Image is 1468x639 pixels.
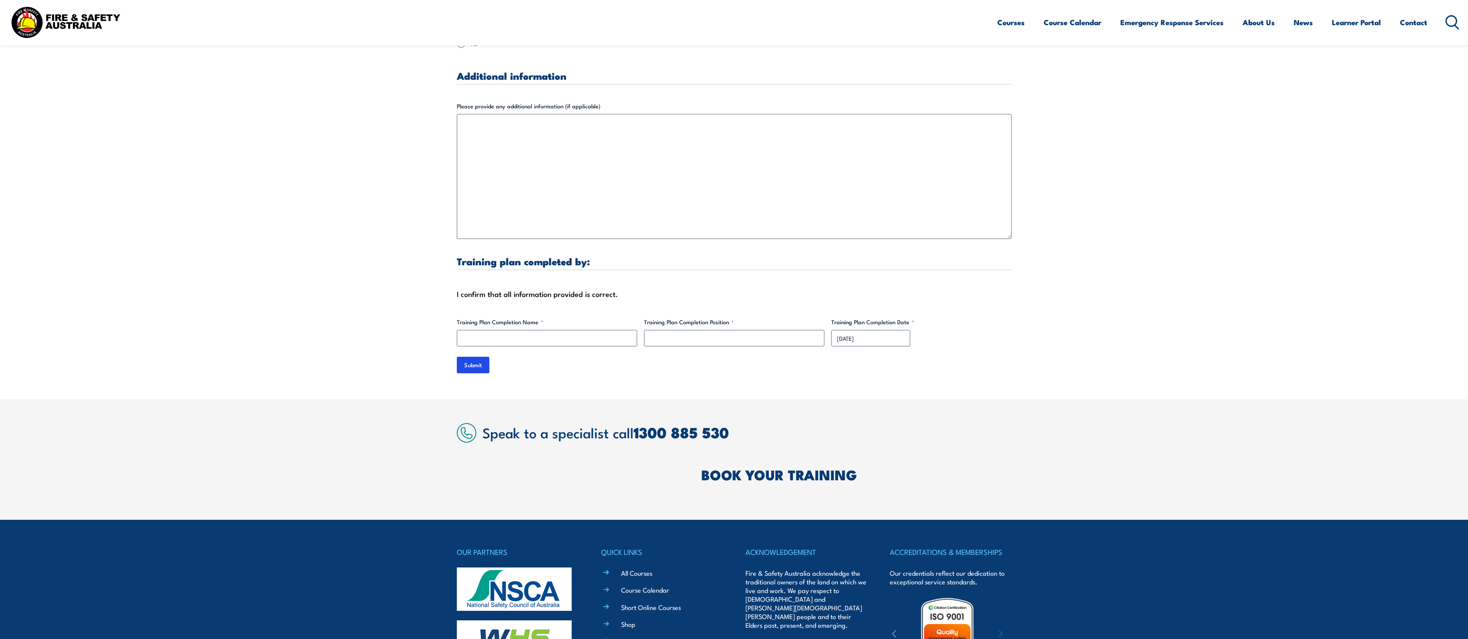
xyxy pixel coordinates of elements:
[457,318,637,326] label: Training Plan Completion Name
[1332,11,1381,34] a: Learner Portal
[457,71,1012,81] h3: Additional information
[831,330,910,346] input: dd/mm/yyyy
[890,569,1011,586] p: Our credentials reflect our dedication to exceptional service standards.
[701,468,1012,480] h2: BOOK YOUR TRAINING
[621,568,652,577] a: All Courses
[1294,11,1313,34] a: News
[644,318,824,326] label: Training Plan Completion Position
[745,546,867,558] h4: ACKNOWLEDGEMENT
[745,569,867,629] p: Fire & Safety Australia acknowledge the traditional owners of the land on which we live and work....
[997,11,1025,34] a: Courses
[831,318,1012,326] label: Training Plan Completion Date
[457,567,572,611] img: nsca-logo-footer
[457,357,489,373] input: Submit
[634,421,729,443] a: 1300 885 530
[1400,11,1427,34] a: Contact
[457,287,1012,300] div: I confirm that all information provided is correct.
[890,546,1011,558] h4: ACCREDITATIONS & MEMBERSHIPS
[1120,11,1224,34] a: Emergency Response Services
[621,585,669,594] a: Course Calendar
[457,102,1012,111] label: Please provide any additional information (if applicable)
[621,619,635,629] a: Shop
[601,546,723,558] h4: QUICK LINKS
[621,603,681,612] a: Short Online Courses
[457,256,1012,266] h3: Training plan completed by:
[1044,11,1101,34] a: Course Calendar
[482,424,1012,440] h2: Speak to a specialist call
[457,546,578,558] h4: OUR PARTNERS
[1243,11,1275,34] a: About Us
